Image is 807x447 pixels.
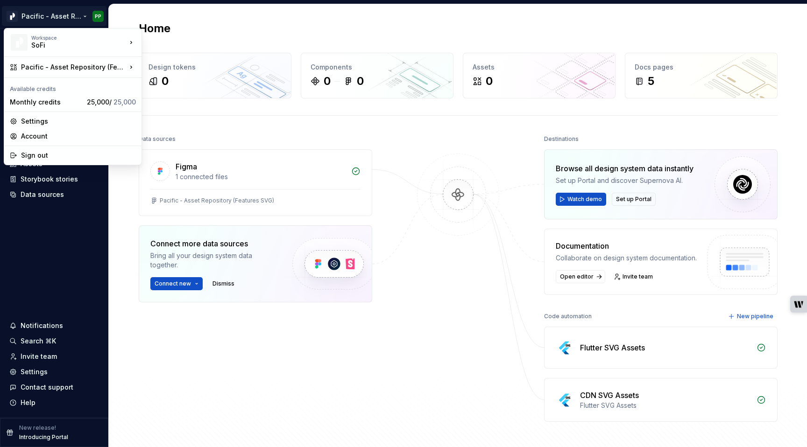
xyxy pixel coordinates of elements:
[87,98,136,106] span: 25,000 /
[21,132,136,141] div: Account
[6,80,140,95] div: Available credits
[21,63,127,72] div: Pacific - Asset Repository (Features SVG)
[11,34,28,51] img: 8d0dbd7b-a897-4c39-8ca0-62fbda938e11.png
[113,98,136,106] span: 25,000
[31,35,127,41] div: Workspace
[21,151,136,160] div: Sign out
[10,98,83,107] div: Monthly credits
[21,117,136,126] div: Settings
[31,41,111,50] div: SoFi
